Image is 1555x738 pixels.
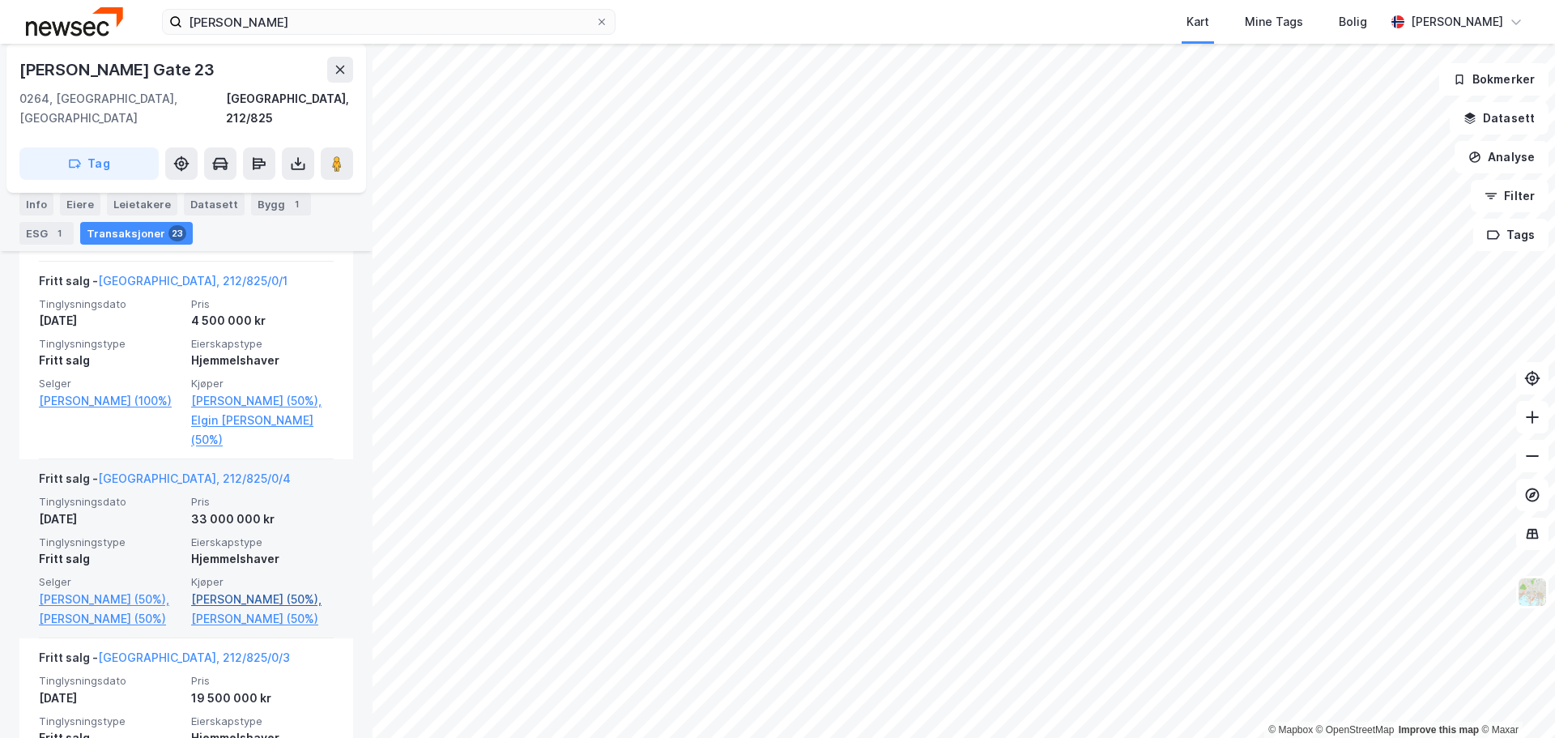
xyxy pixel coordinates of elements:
[60,193,100,215] div: Eiere
[191,689,334,708] div: 19 500 000 kr
[1268,724,1313,736] a: Mapbox
[191,575,334,589] span: Kjøper
[1316,724,1395,736] a: OpenStreetMap
[191,549,334,569] div: Hjemmelshaver
[191,337,334,351] span: Eierskapstype
[19,193,53,215] div: Info
[191,510,334,529] div: 33 000 000 kr
[191,311,334,331] div: 4 500 000 kr
[39,495,181,509] span: Tinglysningsdato
[1471,180,1549,212] button: Filter
[19,89,226,128] div: 0264, [GEOGRAPHIC_DATA], [GEOGRAPHIC_DATA]
[184,193,245,215] div: Datasett
[191,297,334,311] span: Pris
[107,193,177,215] div: Leietakere
[1411,12,1503,32] div: [PERSON_NAME]
[19,147,159,180] button: Tag
[191,674,334,688] span: Pris
[39,377,181,390] span: Selger
[39,609,181,629] a: [PERSON_NAME] (50%)
[168,225,186,241] div: 23
[39,648,290,674] div: Fritt salg -
[288,196,305,212] div: 1
[191,377,334,390] span: Kjøper
[51,225,67,241] div: 1
[39,674,181,688] span: Tinglysningsdato
[39,715,181,728] span: Tinglysningstype
[39,590,181,609] a: [PERSON_NAME] (50%),
[39,549,181,569] div: Fritt salg
[80,222,193,245] div: Transaksjoner
[191,609,334,629] a: [PERSON_NAME] (50%)
[39,311,181,331] div: [DATE]
[182,10,595,34] input: Søk på adresse, matrikkel, gårdeiere, leietakere eller personer
[191,411,334,450] a: Elgin [PERSON_NAME] (50%)
[39,351,181,370] div: Fritt salg
[191,351,334,370] div: Hjemmelshaver
[39,510,181,529] div: [DATE]
[1399,724,1479,736] a: Improve this map
[1339,12,1367,32] div: Bolig
[19,222,74,245] div: ESG
[98,471,291,485] a: [GEOGRAPHIC_DATA], 212/825/0/4
[1455,141,1549,173] button: Analyse
[98,274,288,288] a: [GEOGRAPHIC_DATA], 212/825/0/1
[98,651,290,664] a: [GEOGRAPHIC_DATA], 212/825/0/3
[1517,577,1548,608] img: Z
[226,89,353,128] div: [GEOGRAPHIC_DATA], 212/825
[39,271,288,297] div: Fritt salg -
[39,575,181,589] span: Selger
[1186,12,1209,32] div: Kart
[39,469,291,495] div: Fritt salg -
[26,7,123,36] img: newsec-logo.f6e21ccffca1b3a03d2d.png
[191,535,334,549] span: Eierskapstype
[39,535,181,549] span: Tinglysningstype
[1439,63,1549,96] button: Bokmerker
[1450,102,1549,134] button: Datasett
[191,590,334,609] a: [PERSON_NAME] (50%),
[39,391,181,411] a: [PERSON_NAME] (100%)
[1473,219,1549,251] button: Tags
[19,57,218,83] div: [PERSON_NAME] Gate 23
[1245,12,1303,32] div: Mine Tags
[251,193,311,215] div: Bygg
[191,391,334,411] a: [PERSON_NAME] (50%),
[39,337,181,351] span: Tinglysningstype
[191,715,334,728] span: Eierskapstype
[39,297,181,311] span: Tinglysningsdato
[39,689,181,708] div: [DATE]
[191,495,334,509] span: Pris
[1474,660,1555,738] iframe: Chat Widget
